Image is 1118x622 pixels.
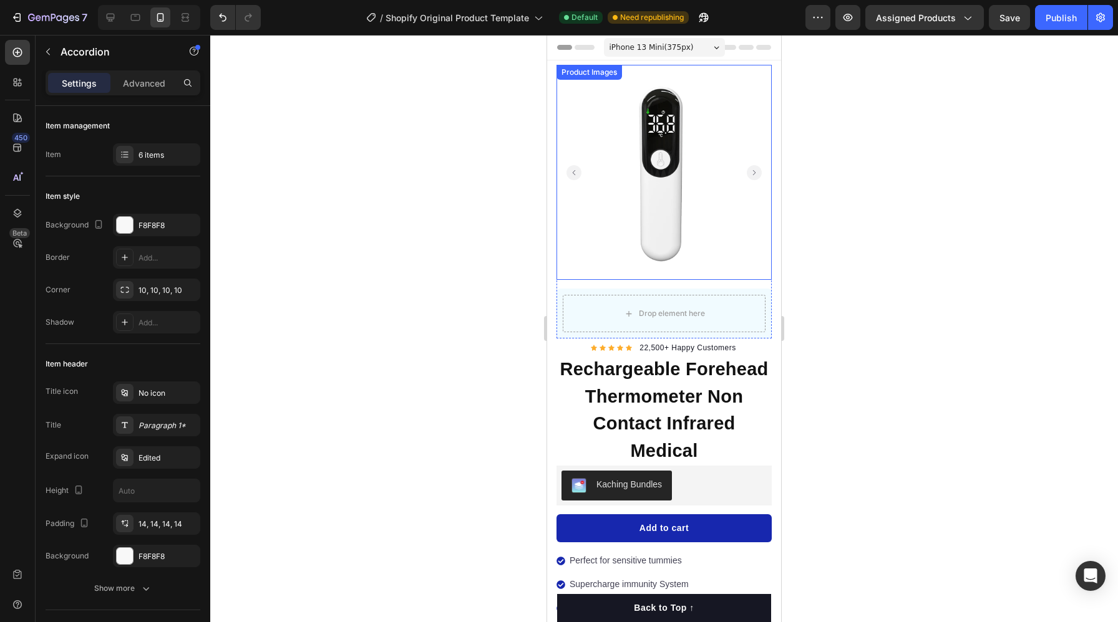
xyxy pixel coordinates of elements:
[1046,11,1077,24] div: Publish
[46,284,70,295] div: Corner
[139,551,197,562] div: F8F8F8
[1076,561,1106,591] div: Open Intercom Messenger
[114,479,200,502] input: Auto
[139,317,197,328] div: Add...
[139,285,197,296] div: 10, 10, 10, 10
[123,77,165,90] p: Advanced
[547,35,781,622] iframe: Design area
[139,150,197,161] div: 6 items
[865,5,984,30] button: Assigned Products
[46,577,200,600] button: Show more
[46,550,89,562] div: Background
[876,11,956,24] span: Assigned Products
[46,149,61,160] div: Item
[82,10,87,25] p: 7
[989,5,1030,30] button: Save
[139,452,197,464] div: Edited
[139,388,197,399] div: No icon
[46,482,86,499] div: Height
[12,133,30,143] div: 450
[571,12,598,23] span: Default
[620,12,684,23] span: Need republishing
[94,582,152,595] div: Show more
[46,451,89,462] div: Expand icon
[210,5,261,30] div: Undo/Redo
[1035,5,1087,30] button: Publish
[46,386,78,397] div: Title icon
[46,252,70,263] div: Border
[61,44,167,59] p: Accordion
[5,5,93,30] button: 7
[62,77,97,90] p: Settings
[139,519,197,530] div: 14, 14, 14, 14
[139,420,197,431] div: Paragraph 1*
[139,220,197,231] div: F8F8F8
[380,11,383,24] span: /
[999,12,1020,23] span: Save
[46,515,92,532] div: Padding
[46,217,106,234] div: Background
[9,228,30,238] div: Beta
[46,358,88,370] div: Item header
[46,317,74,328] div: Shadow
[139,252,197,264] div: Add...
[46,191,80,202] div: Item style
[386,11,529,24] span: Shopify Original Product Template
[46,419,61,431] div: Title
[46,120,110,132] div: Item management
